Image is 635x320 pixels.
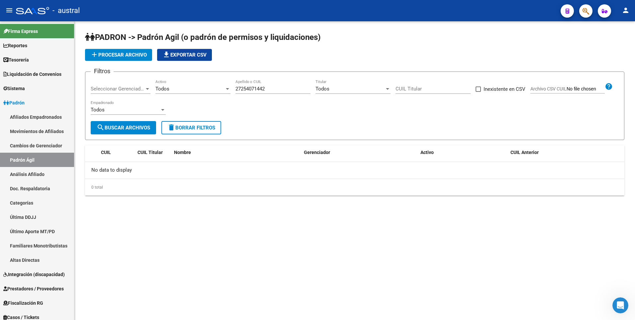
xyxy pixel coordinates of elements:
[91,67,114,76] h3: Filtros
[612,297,628,313] iframe: Intercom live chat
[567,86,605,92] input: Archivo CSV CUIL
[605,82,613,90] mat-icon: help
[90,51,98,59] mat-icon: add
[316,86,329,92] span: Todos
[162,51,170,59] mat-icon: file_download
[89,224,110,229] span: Mensajes
[52,3,80,18] span: - austral
[171,145,301,160] datatable-header-cell: Nombre
[508,145,624,160] datatable-header-cell: CUIL Anterior
[167,123,175,131] mat-icon: delete
[91,107,105,113] span: Todos
[98,145,135,160] datatable-header-cell: CUIL
[418,145,508,160] datatable-header-cell: Activo
[135,145,171,160] datatable-header-cell: CUIL Titular
[85,33,320,42] span: PADRON -> Padrón Agil (o padrón de permisos y liquidaciones)
[162,52,207,58] span: Exportar CSV
[14,95,111,102] div: Envíanos un mensaje
[85,49,152,61] button: Procesar archivo
[3,71,61,78] span: Liquidación de Convenios
[3,85,25,92] span: Sistema
[161,121,221,134] button: Borrar Filtros
[5,6,13,14] mat-icon: menu
[3,42,27,49] span: Reportes
[484,85,525,93] span: Inexistente en CSV
[3,99,25,106] span: Padrón
[91,121,156,134] button: Buscar Archivos
[167,125,215,131] span: Borrar Filtros
[66,208,133,234] button: Mensajes
[7,89,126,108] div: Envíanos un mensaje
[155,86,169,92] span: Todos
[13,70,120,81] p: Necesitás ayuda?
[3,299,43,307] span: Fiscalización RG
[304,150,330,155] span: Gerenciador
[97,123,105,131] mat-icon: search
[101,150,111,155] span: CUIL
[97,125,150,131] span: Buscar Archivos
[510,150,539,155] span: CUIL Anterior
[174,150,191,155] span: Nombre
[85,162,624,179] div: No data to display
[90,52,147,58] span: Procesar archivo
[91,86,144,92] span: Seleccionar Gerenciador
[137,150,163,155] span: CUIL Titular
[3,56,29,64] span: Tesorería
[26,224,41,229] span: Inicio
[13,47,120,70] p: Hola! [PERSON_NAME]
[157,49,212,61] button: Exportar CSV
[85,179,624,196] div: 0 total
[301,145,418,160] datatable-header-cell: Gerenciador
[420,150,434,155] span: Activo
[3,28,38,35] span: Firma Express
[622,6,630,14] mat-icon: person
[3,285,64,292] span: Prestadores / Proveedores
[3,271,65,278] span: Integración (discapacidad)
[530,86,567,91] span: Archivo CSV CUIL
